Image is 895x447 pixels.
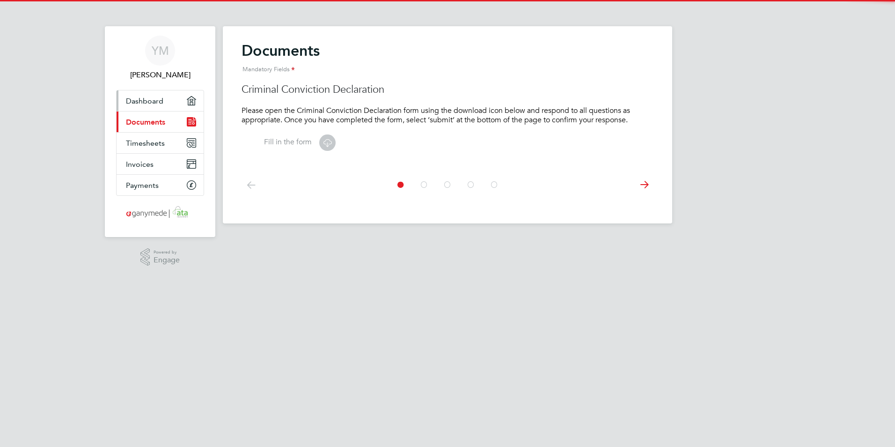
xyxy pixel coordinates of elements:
div: Mandatory Fields [242,60,653,79]
a: Timesheets [117,133,204,153]
h2: Documents [242,41,653,79]
label: Fill in the form [242,137,312,147]
p: Please open the Criminal Conviction Declaration form using the download icon below and respond to... [242,106,653,126]
span: Invoices [126,160,154,169]
span: Dashboard [126,97,163,105]
img: ganymedesolutions-logo-retina.png [124,205,197,220]
a: YM[PERSON_NAME] [116,36,204,81]
nav: Main navigation [105,26,215,237]
h3: Criminal Conviction Declaration [242,83,653,97]
span: Documents [126,118,165,127]
a: Documents [117,112,204,132]
span: Timesheets [126,139,165,148]
span: Engage [154,256,180,264]
a: Go to home page [116,205,204,220]
span: Powered by [154,248,180,256]
span: Payments [126,181,159,190]
span: YM [152,45,169,57]
a: Invoices [117,154,204,174]
a: Dashboard [117,90,204,111]
a: Powered byEngage [140,248,180,266]
a: Payments [117,175,204,195]
span: Yohann Manipallavan [116,69,204,81]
